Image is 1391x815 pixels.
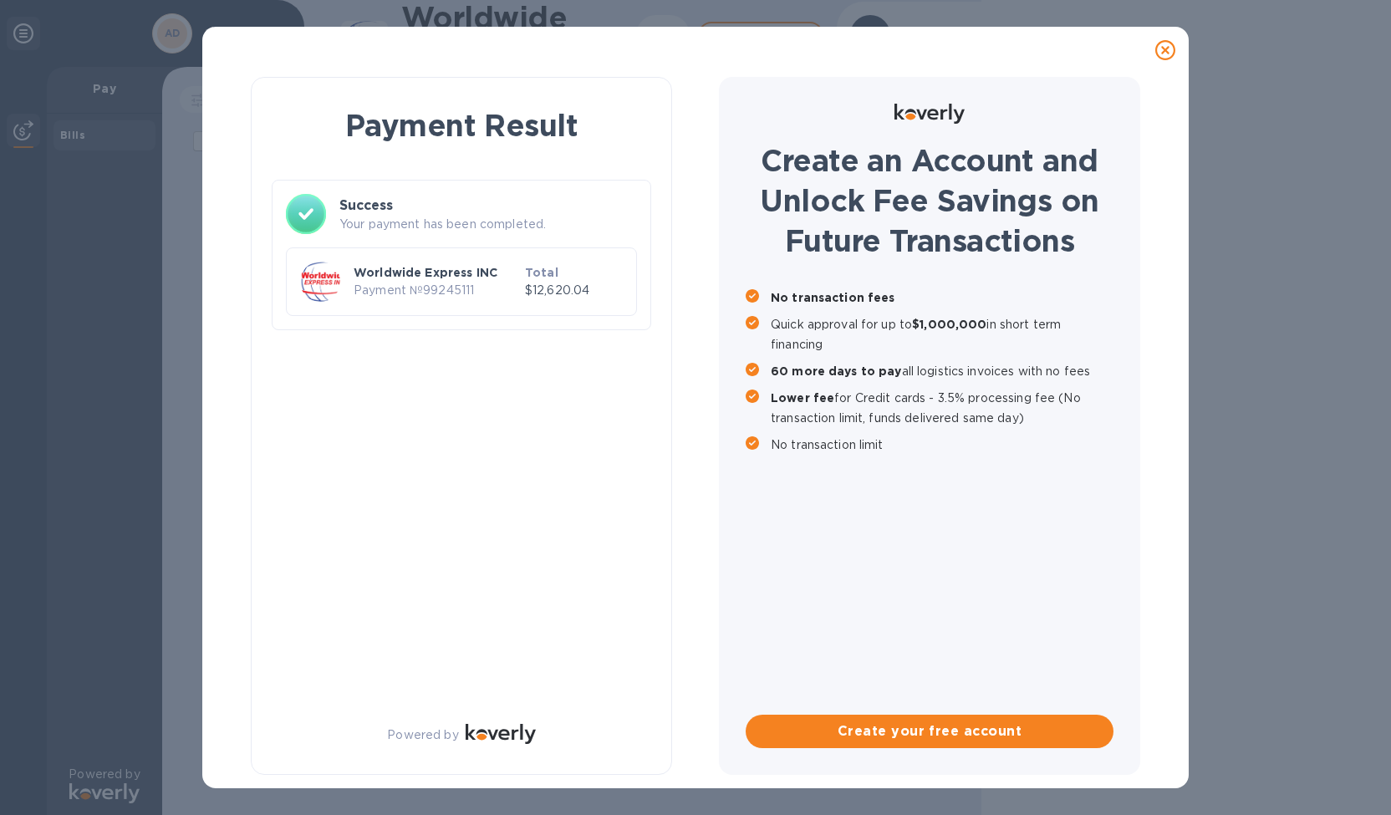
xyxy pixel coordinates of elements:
span: Create your free account [759,721,1100,741]
img: Logo [466,724,536,744]
p: Quick approval for up to in short term financing [771,314,1113,354]
h1: Create an Account and Unlock Fee Savings on Future Transactions [746,140,1113,261]
p: Your payment has been completed. [339,216,637,233]
p: No transaction limit [771,435,1113,455]
h1: Payment Result [278,104,645,146]
button: Create your free account [746,715,1113,748]
p: Worldwide Express INC [354,264,518,281]
p: $12,620.04 [525,282,623,299]
b: $1,000,000 [912,318,986,331]
b: 60 more days to pay [771,364,902,378]
b: Total [525,266,558,279]
p: all logistics invoices with no fees [771,361,1113,381]
b: No transaction fees [771,291,895,304]
p: for Credit cards - 3.5% processing fee (No transaction limit, funds delivered same day) [771,388,1113,428]
h3: Success [339,196,637,216]
img: Logo [894,104,965,124]
p: Payment № 99245111 [354,282,518,299]
b: Lower fee [771,391,834,405]
p: Powered by [387,726,458,744]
